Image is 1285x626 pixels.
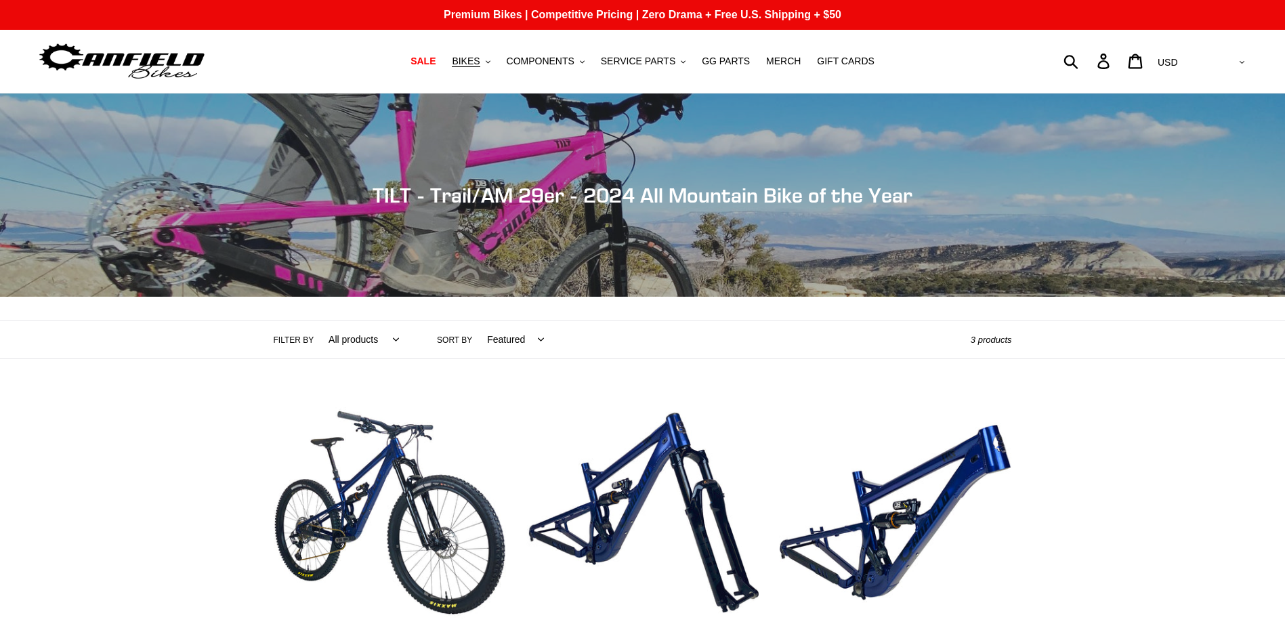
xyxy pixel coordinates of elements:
label: Filter by [274,334,314,346]
span: GG PARTS [702,56,750,67]
img: Canfield Bikes [37,40,207,83]
span: TILT - Trail/AM 29er - 2024 All Mountain Bike of the Year [373,183,912,207]
input: Search [1071,46,1105,76]
button: COMPONENTS [500,52,591,70]
a: GG PARTS [695,52,757,70]
span: SERVICE PARTS [601,56,675,67]
a: GIFT CARDS [810,52,881,70]
button: BIKES [445,52,497,70]
label: Sort by [437,334,472,346]
a: SALE [404,52,442,70]
span: 3 products [971,335,1012,345]
span: GIFT CARDS [817,56,875,67]
span: SALE [410,56,436,67]
span: COMPONENTS [507,56,574,67]
span: BIKES [452,56,480,67]
span: MERCH [766,56,801,67]
a: MERCH [759,52,807,70]
button: SERVICE PARTS [594,52,692,70]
